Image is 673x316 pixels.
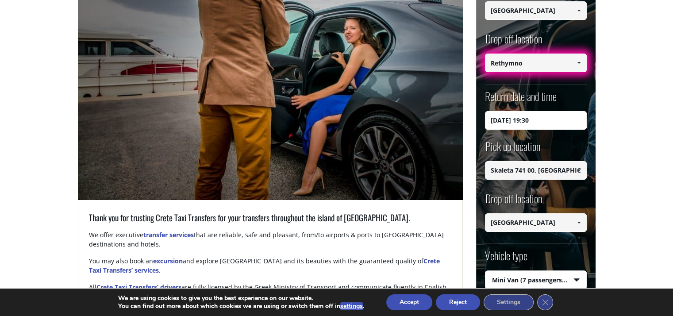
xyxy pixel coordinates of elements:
[485,248,527,270] label: Vehicle type
[89,212,452,230] h3: Thank you for trusting Crete Taxi Transfers for your transfers throughout the island of [GEOGRAPH...
[89,230,452,256] p: We offer executive that are reliable, safe and pleasant, from/to airports & ports to [GEOGRAPHIC_...
[485,271,586,289] span: Mini Van (7 passengers) [PERSON_NAME]
[571,161,586,180] a: Show All Items
[386,294,432,310] button: Accept
[571,213,586,232] a: Show All Items
[485,161,587,180] input: Select pickup location
[96,283,181,291] a: Crete Taxi Transfers’ drivers
[436,294,480,310] button: Reject
[485,139,540,161] label: Pick up location
[484,294,534,310] button: Settings
[485,89,557,111] label: Return date and time
[571,1,586,20] a: Show All Items
[340,302,363,310] button: settings
[485,191,542,213] label: Drop off location
[89,257,440,274] a: Crete Taxi Transfers’ services
[118,302,364,310] p: You can find out more about which cookies we are using or switch them off in .
[153,257,183,265] a: excursion
[537,294,553,310] button: Close GDPR Cookie Banner
[571,54,586,72] a: Show All Items
[89,256,452,282] p: You may also book an and explore [GEOGRAPHIC_DATA] and its beauties with the guaranteed quality of .
[143,231,194,239] a: transfer services
[118,294,364,302] p: We are using cookies to give you the best experience on our website.
[485,31,542,54] label: Drop off location
[485,54,587,72] input: Select drop-off location
[485,1,587,20] input: Select pickup location
[485,213,587,232] input: Select drop-off location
